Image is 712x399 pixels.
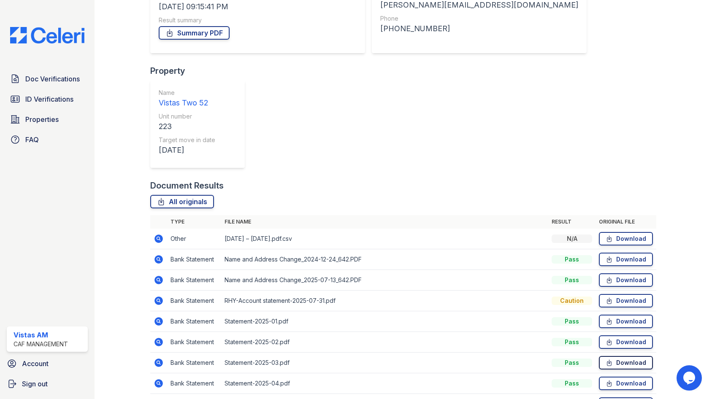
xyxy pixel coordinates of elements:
span: FAQ [25,135,39,145]
th: Original file [596,215,656,229]
a: All originals [150,195,214,208]
div: Pass [552,317,592,326]
iframe: chat widget [677,365,704,391]
td: Bank Statement [167,311,221,332]
td: Bank Statement [167,353,221,373]
div: Caution [552,297,592,305]
div: Pass [552,255,592,264]
a: Download [599,335,653,349]
div: Pass [552,276,592,284]
td: Name and Address Change_2025-07-13_642.PDF [221,270,548,291]
div: Property [150,65,252,77]
th: Result [548,215,596,229]
div: [DATE] [159,144,215,156]
a: ID Verifications [7,91,88,108]
th: Type [167,215,221,229]
td: Bank Statement [167,249,221,270]
td: Name and Address Change_2024-12-24_642.PDF [221,249,548,270]
a: FAQ [7,131,88,148]
td: [DATE] – [DATE].pdf.csv [221,229,548,249]
span: Sign out [22,379,48,389]
div: Unit number [159,112,215,121]
div: Pass [552,379,592,388]
span: Properties [25,114,59,124]
td: Statement-2025-04.pdf [221,373,548,394]
span: Account [22,359,49,369]
a: Doc Verifications [7,70,88,87]
span: ID Verifications [25,94,73,104]
td: Other [167,229,221,249]
div: Vistas AM [14,330,68,340]
td: Bank Statement [167,373,221,394]
a: Name Vistas Two 52 [159,89,215,109]
a: Summary PDF [159,26,230,40]
td: RHY-Account statement-2025-07-31.pdf [221,291,548,311]
div: Target move in date [159,136,215,144]
a: Download [599,315,653,328]
div: Vistas Two 52 [159,97,215,109]
a: Account [3,355,91,372]
img: CE_Logo_Blue-a8612792a0a2168367f1c8372b55b34899dd931a85d93a1a3d3e32e68fde9ad4.png [3,27,91,43]
a: Download [599,294,653,307]
div: [DATE] 09:15:41 PM [159,1,357,13]
a: Download [599,377,653,390]
div: Pass [552,338,592,346]
a: Download [599,356,653,369]
a: Download [599,232,653,245]
span: Doc Verifications [25,74,80,84]
a: Properties [7,111,88,128]
div: Result summary [159,16,357,24]
div: Phone [380,14,578,23]
td: Statement-2025-01.pdf [221,311,548,332]
td: Statement-2025-03.pdf [221,353,548,373]
td: Statement-2025-02.pdf [221,332,548,353]
div: Pass [552,359,592,367]
td: Bank Statement [167,270,221,291]
div: CAF Management [14,340,68,348]
a: Sign out [3,375,91,392]
div: 223 [159,121,215,132]
div: Name [159,89,215,97]
th: File name [221,215,548,229]
td: Bank Statement [167,332,221,353]
td: Bank Statement [167,291,221,311]
a: Download [599,253,653,266]
div: Document Results [150,180,224,191]
div: N/A [552,235,592,243]
a: Download [599,273,653,287]
div: [PHONE_NUMBER] [380,23,578,35]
